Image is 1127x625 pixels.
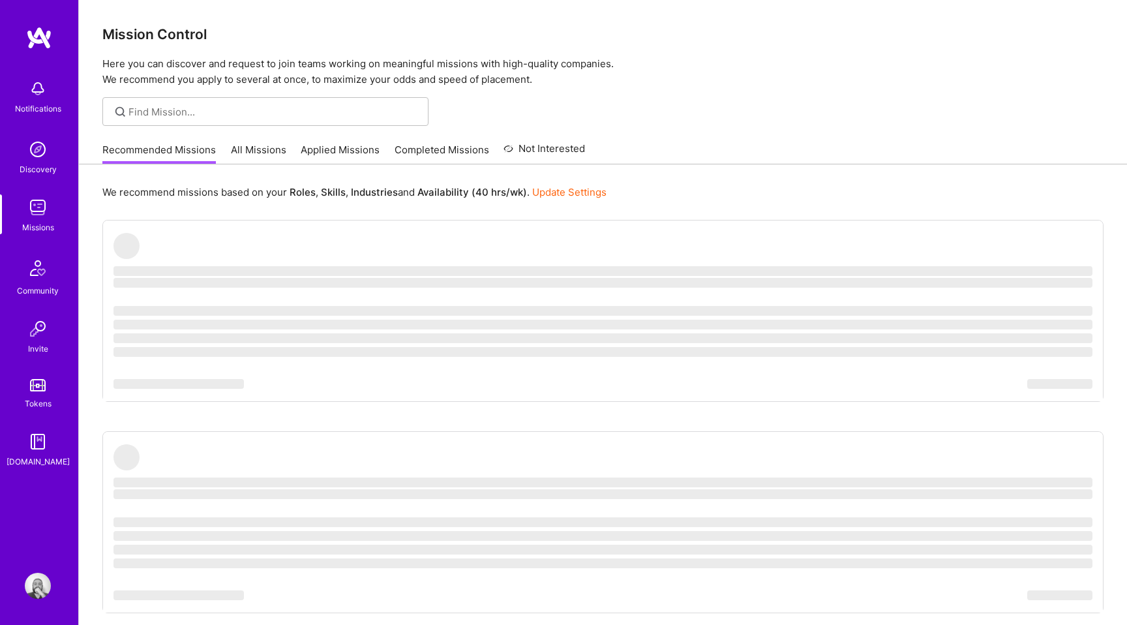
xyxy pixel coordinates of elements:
[128,105,419,119] input: Find Mission...
[102,185,607,199] p: We recommend missions based on your , , and .
[321,186,346,198] b: Skills
[532,186,607,198] a: Update Settings
[113,104,128,119] i: icon SearchGrey
[22,573,54,599] a: User Avatar
[290,186,316,198] b: Roles
[102,143,216,164] a: Recommended Missions
[102,26,1104,42] h3: Mission Control
[301,143,380,164] a: Applied Missions
[231,143,286,164] a: All Missions
[28,342,48,356] div: Invite
[25,194,51,221] img: teamwork
[25,397,52,410] div: Tokens
[25,76,51,102] img: bell
[25,316,51,342] img: Invite
[25,573,51,599] img: User Avatar
[25,429,51,455] img: guide book
[395,143,489,164] a: Completed Missions
[351,186,398,198] b: Industries
[22,221,54,234] div: Missions
[22,252,53,284] img: Community
[26,26,52,50] img: logo
[15,102,61,115] div: Notifications
[417,186,527,198] b: Availability (40 hrs/wk)
[20,162,57,176] div: Discovery
[30,379,46,391] img: tokens
[17,284,59,297] div: Community
[25,136,51,162] img: discovery
[503,141,585,164] a: Not Interested
[7,455,70,468] div: [DOMAIN_NAME]
[102,56,1104,87] p: Here you can discover and request to join teams working on meaningful missions with high-quality ...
